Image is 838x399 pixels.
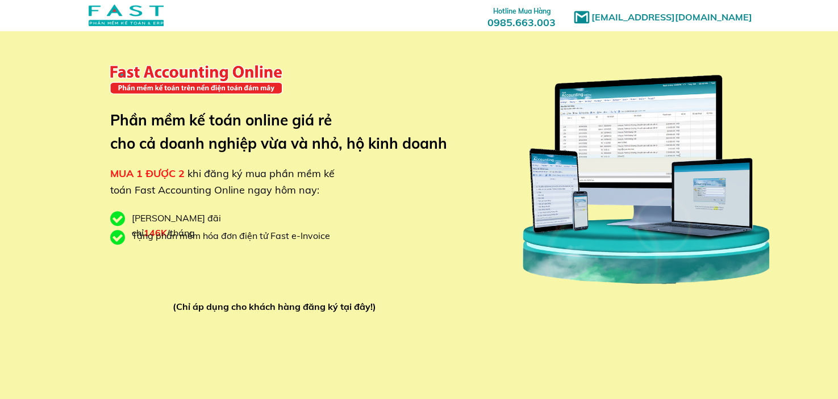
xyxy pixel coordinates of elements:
[173,300,381,314] div: (Chỉ áp dụng cho khách hàng đăng ký tại đây!)
[144,227,167,238] span: 146K
[475,4,568,28] h3: 0985.663.003
[110,108,464,156] h3: Phần mềm kế toán online giá rẻ cho cả doanh nghiệp vừa và nhỏ, hộ kinh doanh
[132,229,339,243] div: Tặng phần mềm hóa đơn điện tử Fast e-Invoice
[493,7,551,15] span: Hotline Mua Hàng
[132,211,280,240] div: [PERSON_NAME] đãi chỉ /tháng
[110,167,185,180] span: MUA 1 ĐƯỢC 2
[591,10,759,25] h1: [EMAIL_ADDRESS][DOMAIN_NAME]
[110,167,335,196] span: khi đăng ký mua phần mềm kế toán Fast Accounting Online ngay hôm nay:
